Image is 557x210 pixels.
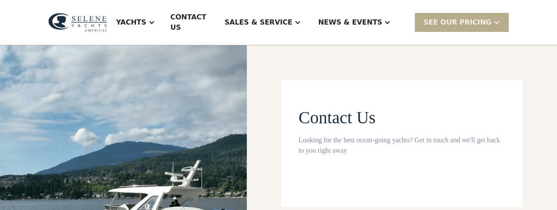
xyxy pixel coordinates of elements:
div: News & EVENTS [318,17,383,28]
div: Sales & Service [216,5,309,40]
span: Contact Us [299,108,376,127]
div: Looking for the best ocean-going yachts? Get in touch and we'll get back to you right away [299,135,505,156]
div: SEE Our Pricing [415,13,509,31]
div: News & EVENTS [310,5,400,40]
form: Contact page From [299,107,505,173]
div: SEE Our Pricing [423,17,492,28]
div: Contact US [171,12,209,33]
img: logo [48,13,107,32]
div: Sales & Service [224,17,292,28]
div: Yachts [107,5,163,40]
div: Yachts [116,17,146,28]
